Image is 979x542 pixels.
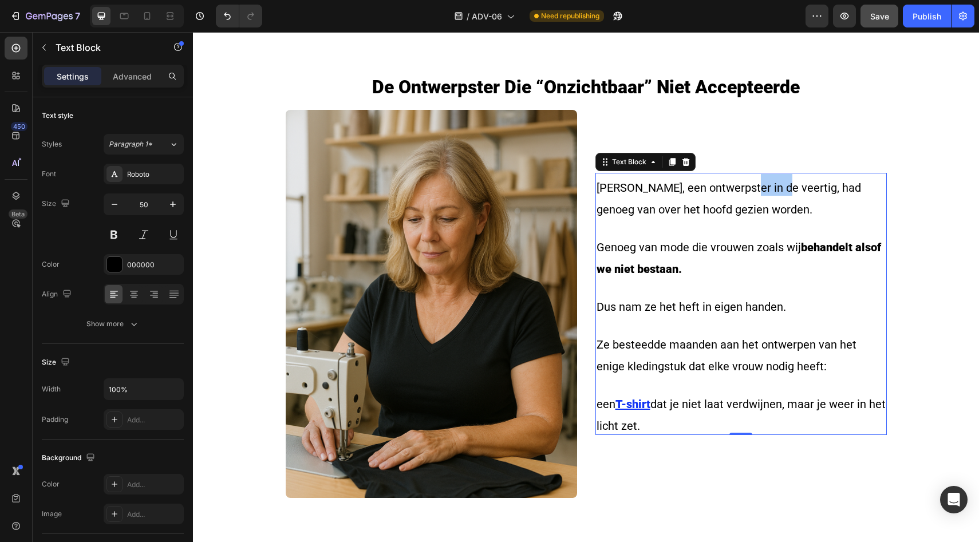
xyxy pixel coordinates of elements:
[940,486,968,513] div: Open Intercom Messenger
[42,414,68,425] div: Padding
[404,208,688,244] span: Genoeg van mode die vrouwen zoals wij
[42,139,62,149] div: Styles
[42,196,72,212] div: Size
[860,5,898,27] button: Save
[903,5,951,27] button: Publish
[42,287,74,302] div: Align
[193,32,979,542] iframe: Design area
[423,350,457,383] a: T-shirt
[870,11,889,21] span: Save
[104,134,184,155] button: Paragraph 1*
[42,355,72,370] div: Size
[104,379,183,399] input: Auto
[109,139,152,149] span: Paragraph 1*
[127,169,181,180] div: Roboto
[404,365,693,401] span: dat je niet laat verdwijnen, maar je weer in het licht zet.
[216,5,262,27] div: Undo/Redo
[42,509,62,519] div: Image
[42,259,60,270] div: Color
[467,10,469,22] span: /
[404,268,593,282] span: Dus nam ze het heft in eigen handen.
[42,450,97,466] div: Background
[423,365,457,379] u: T-shirt
[913,10,941,22] div: Publish
[541,11,599,21] span: Need republishing
[42,314,184,334] button: Show more
[75,9,80,23] p: 7
[57,70,89,82] p: Settings
[404,149,668,184] span: [PERSON_NAME], een ontwerpster in de veertig, had genoeg van over het hoofd gezien worden.
[127,415,181,425] div: Add...
[127,509,181,520] div: Add...
[56,41,153,54] p: Text Block
[11,122,27,131] div: 450
[472,10,502,22] span: ADV-06
[9,209,27,219] div: Beta
[86,318,140,330] div: Show more
[404,365,423,379] span: een
[417,125,456,135] div: Text Block
[42,384,61,394] div: Width
[42,479,60,489] div: Color
[5,5,85,27] button: 7
[113,70,152,82] p: Advanced
[42,110,73,121] div: Text style
[402,141,694,403] div: Rich Text Editor. Editing area: main
[404,208,688,244] strong: behandelt alsof we niet bestaan.
[404,306,664,341] span: Ze besteedde maanden aan het ontwerpen van het enige kledingstuk dat elke vrouw nodig heeft:
[127,260,181,270] div: 000000
[42,169,56,179] div: Font
[127,480,181,490] div: Add...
